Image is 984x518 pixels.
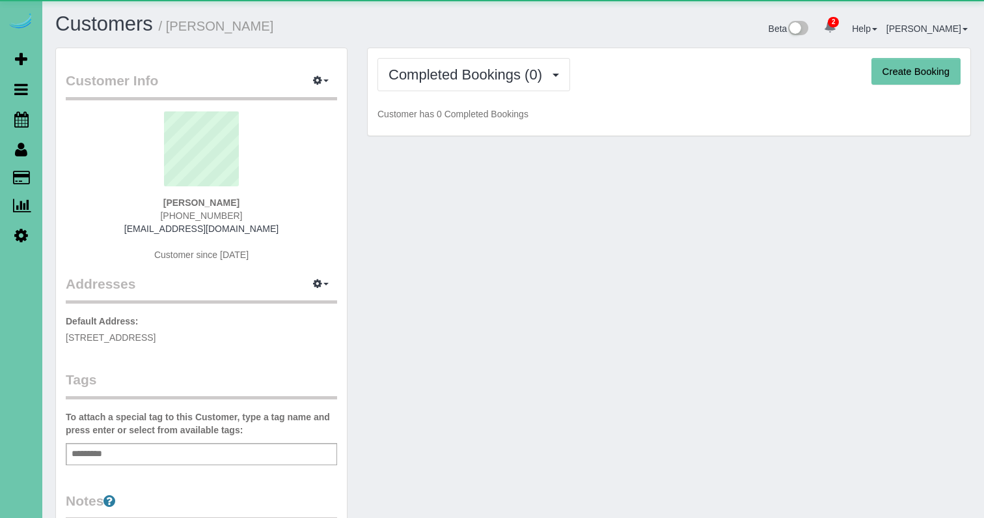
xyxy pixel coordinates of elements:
a: [PERSON_NAME] [886,23,968,34]
span: Completed Bookings (0) [389,66,549,83]
a: Help [852,23,877,34]
a: [EMAIL_ADDRESS][DOMAIN_NAME] [124,223,279,234]
small: / [PERSON_NAME] [159,19,274,33]
a: Beta [769,23,809,34]
p: Customer has 0 Completed Bookings [377,108,961,121]
img: New interface [787,21,808,38]
img: Automaid Logo [8,13,34,31]
legend: Customer Info [66,71,337,100]
button: Completed Bookings (0) [377,58,570,91]
legend: Tags [66,370,337,399]
button: Create Booking [871,58,961,85]
a: Customers [55,12,153,35]
label: To attach a special tag to this Customer, type a tag name and press enter or select from availabl... [66,410,337,437]
span: [STREET_ADDRESS] [66,332,156,343]
strong: [PERSON_NAME] [163,197,239,208]
label: Default Address: [66,315,139,328]
span: Customer since [DATE] [154,250,249,260]
span: [PHONE_NUMBER] [160,210,242,221]
span: 2 [828,17,839,27]
a: 2 [817,13,843,42]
